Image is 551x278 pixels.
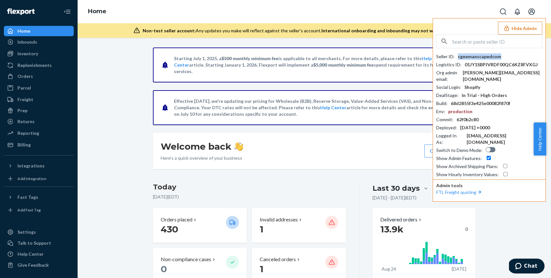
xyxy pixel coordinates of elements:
button: Integrations [4,161,74,171]
span: $5,000 monthly minimum fee [313,62,374,68]
div: In Trial - High Orders [462,92,507,99]
button: Close Navigation [61,5,74,18]
div: [DATE] +0000 [460,124,490,131]
div: DealStage : [436,92,459,99]
button: Create new [424,144,468,157]
div: Add Integration [17,176,46,181]
a: Add Fast Tag [4,205,74,215]
p: Non-compliance cases [161,256,211,263]
div: Logged In As : [436,133,463,145]
div: Commit : [436,116,453,123]
div: 62f0b2c80 [457,116,479,123]
span: 1 [260,224,264,235]
div: [EMAIL_ADDRESS][DOMAIN_NAME] [467,133,542,145]
h1: Welcome back [161,141,243,152]
a: Inbounds [4,37,74,47]
button: Open account menu [525,5,538,18]
div: Build : [436,100,448,107]
a: FTL Freight quoting [436,189,483,195]
div: Replenishments [17,62,52,69]
div: Social Login : [436,84,461,91]
div: Deployed : [436,124,457,131]
a: Returns [4,116,74,127]
div: cgeemanscapedcom [458,53,501,60]
a: Freight [4,94,74,105]
button: Fast Tags [4,192,74,202]
div: Prep [17,107,27,114]
img: Flexport logo [7,8,35,15]
a: Help Center [320,105,346,110]
iframe: Opens a widget where you can chat to one of our agents [509,259,545,275]
div: Inventory [17,50,38,57]
div: 0 [380,223,468,235]
div: Seller ID : [436,53,455,60]
div: Integrations [17,163,45,169]
p: [DATE] [452,266,466,272]
button: Open notifications [511,5,524,18]
div: Shopify [464,84,480,91]
a: Add Integration [4,174,74,184]
a: Home [4,26,74,36]
div: 68d2855f3e425e00082f870f [451,100,510,107]
div: Show Admin Features : [436,155,482,162]
div: Help Center [17,251,44,257]
div: Switch to Demo Mode : [436,147,482,154]
div: Logistics ID : [436,61,461,68]
p: Orders placed [161,216,192,223]
h3: Today [153,182,346,192]
img: hand-wave emoji [234,142,243,151]
a: Parcel [4,83,74,93]
div: Freight [17,96,33,103]
button: Hide Admin [498,22,542,35]
button: Delivered orders [380,216,423,223]
p: Admin tools [436,182,542,189]
div: Add Fast Tag [17,207,41,213]
div: Env : [436,108,445,115]
div: Reporting [17,130,39,136]
a: Billing [4,140,74,150]
button: Talk to Support [4,238,74,248]
div: Show Hourly Inventory Values : [436,171,499,178]
span: $500 monthly minimum fee [221,56,278,61]
div: [PERSON_NAME][EMAIL_ADDRESS][DOMAIN_NAME] [463,69,542,82]
input: Search or paste seller ID [452,35,542,48]
span: 430 [161,224,178,235]
p: Starting July 1, 2025, a is applicable to all merchants. For more details, please refer to this a... [174,55,454,75]
div: Show Archived Shipping Plans : [436,163,498,170]
div: 01JY1SBPJVRDF00QC6KZ8FVXGJ [465,61,538,68]
div: Orders [17,73,33,80]
button: Give Feedback [4,260,74,270]
div: Talk to Support [17,240,51,246]
a: Inventory [4,48,74,59]
div: Any updates you make will reflect against the seller's account. [143,27,489,34]
p: Canceled orders [260,256,296,263]
div: Org admin email : [436,69,459,82]
a: Prep [4,105,74,116]
div: production [448,108,472,115]
a: Help Center [4,249,74,259]
a: Orders [4,71,74,81]
button: Orders placed 430 [153,208,247,243]
a: Reporting [4,128,74,138]
span: 1 [260,263,264,274]
div: Billing [17,142,31,148]
p: Here’s a quick overview of your business [161,155,243,161]
button: Open Search Box [497,5,510,18]
span: Non-test seller account: [143,28,196,33]
a: Settings [4,227,74,237]
p: Effective [DATE], we're updating our pricing for Wholesale (B2B), Reserve Storage, Value-Added Se... [174,98,454,117]
p: [DATE] - [DATE] ( EDT ) [373,195,416,201]
div: Returns [17,118,35,125]
p: Aug 24 [382,266,396,272]
button: Invalid addresses 1 [252,208,346,243]
div: Home [17,28,30,34]
a: Replenishments [4,60,74,70]
a: Home [88,8,106,15]
span: 0 [161,263,167,274]
button: Help Center [534,123,546,155]
ol: breadcrumbs [83,2,112,21]
p: [DATE] ( EDT ) [153,194,346,200]
span: International onboarding and inbounding may not work during impersonation. [321,28,489,33]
